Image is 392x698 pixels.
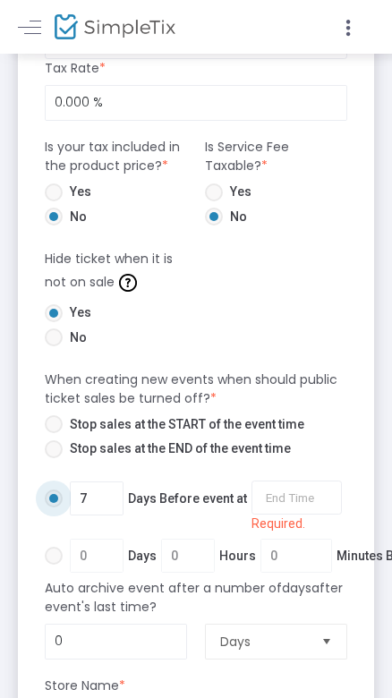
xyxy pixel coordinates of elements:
span: Yes [223,183,251,201]
span: No [223,208,247,226]
p: Required. [251,515,305,533]
m-panel-subtitle: Is your tax included in the product price? [45,138,187,175]
input: Days Before event atRequired. [251,481,342,515]
span: Stop sales at the END of the event time [63,439,291,458]
span: Days Before event at [63,464,342,533]
m-panel-subtitle: Store Name [45,677,125,695]
span: Days [220,633,307,651]
m-panel-subtitle: Hide ticket when it is not on sale [45,250,196,296]
m-panel-subtitle: Is Service Fee Taxable? [205,138,347,175]
span: days [282,579,311,597]
img: question-mark [119,274,137,292]
span: Yes [63,183,91,201]
input: Tax Rate [46,86,346,120]
m-panel-subtitle: Tax Rate [45,59,106,78]
span: Yes [63,303,91,322]
span: No [63,208,87,226]
m-panel-subtitle: When creating new events when should public ticket sales be turned off? [45,370,347,408]
input: Days Before event atRequired. [71,481,123,515]
m-panel-subtitle: Auto archive event after a number of after event's last time? [45,579,347,617]
span: No [63,328,87,347]
span: Stop sales at the START of the event time [63,415,304,434]
button: Select [314,625,339,659]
